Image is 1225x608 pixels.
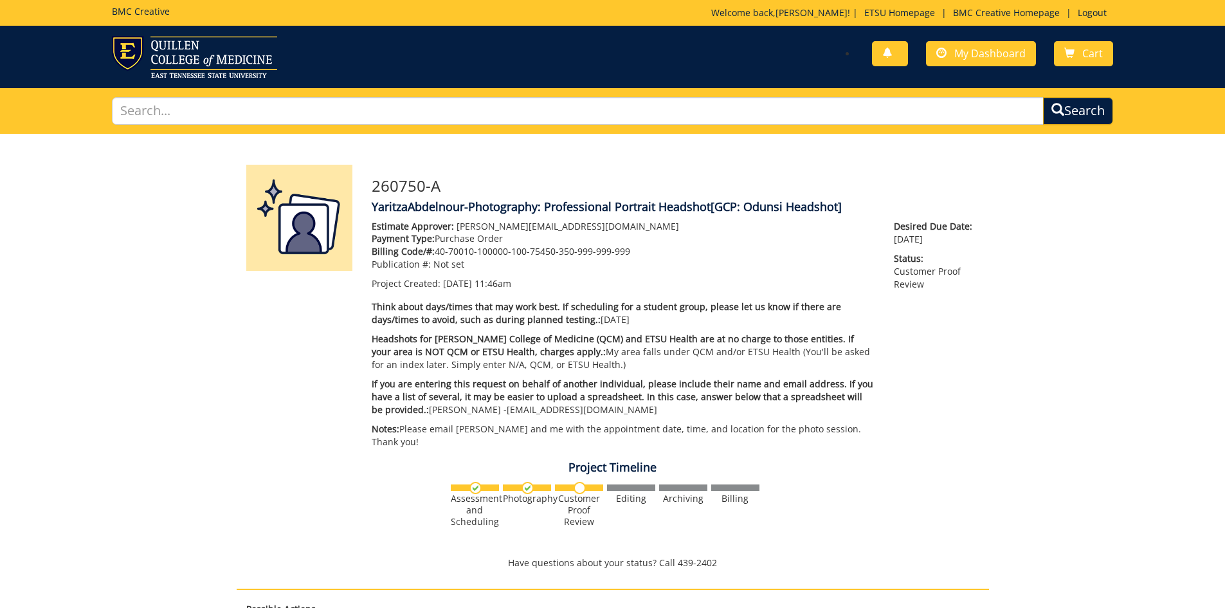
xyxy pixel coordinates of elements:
[372,333,875,371] p: My area falls under QCM and/or ETSU Health (You'll be asked for an index later. Simply enter N/A,...
[372,232,875,245] p: Purchase Order
[711,199,842,214] span: [GCP: Odunsi Headshot]
[1071,6,1113,19] a: Logout
[112,97,1044,125] input: Search...
[372,178,979,194] h3: 260750-A
[372,423,399,435] span: Notes:
[1054,41,1113,66] a: Cart
[372,333,854,358] span: Headshots for [PERSON_NAME] College of Medicine (QCM) and ETSU Health are at no charge to those e...
[451,493,499,528] div: Assessment and Scheduling
[237,557,989,569] p: Have questions about your status? Call 439-2402
[112,6,170,16] h5: BMC Creative
[954,46,1026,60] span: My Dashboard
[711,493,759,504] div: Billing
[926,41,1036,66] a: My Dashboard
[443,277,511,290] span: [DATE] 11:46am
[1043,97,1113,125] button: Search
[659,493,707,504] div: Archiving
[894,220,979,233] span: Desired Due Date:
[607,493,655,504] div: Editing
[503,493,551,504] div: Photography
[433,258,464,270] span: Not set
[469,482,482,494] img: checkmark
[372,258,431,270] span: Publication #:
[372,378,875,416] p: [PERSON_NAME] - [EMAIL_ADDRESS][DOMAIN_NAME]
[372,378,873,416] span: If you are entering this request on behalf of another individual, please include their name and e...
[372,245,875,258] p: 40-70010-100000-100-75450-350-999-999-999
[372,423,875,448] p: Please email [PERSON_NAME] and me with the appointment date, time, and location for the photo ses...
[372,300,875,326] p: [DATE]
[372,277,440,290] span: Project Created:
[237,461,989,474] h4: Project Timeline
[894,252,979,291] p: Customer Proof Review
[711,6,1113,19] p: Welcome back, ! | | |
[522,482,534,494] img: checkmark
[574,482,586,494] img: no
[372,245,435,257] span: Billing Code/#:
[776,6,848,19] a: [PERSON_NAME]
[372,232,435,244] span: Payment Type:
[894,220,979,246] p: [DATE]
[372,201,979,214] h4: YaritzaAbdelnour-Photography: Professional Portrait Headshot
[1082,46,1103,60] span: Cart
[372,300,841,326] span: Think about days/times that may work best. If scheduling for a student group, please let us know ...
[372,220,875,233] p: [PERSON_NAME][EMAIL_ADDRESS][DOMAIN_NAME]
[947,6,1066,19] a: BMC Creative Homepage
[858,6,941,19] a: ETSU Homepage
[112,36,277,78] img: ETSU logo
[372,220,454,232] span: Estimate Approver:
[555,493,603,528] div: Customer Proof Review
[246,165,352,271] img: Product featured image
[894,252,979,265] span: Status:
